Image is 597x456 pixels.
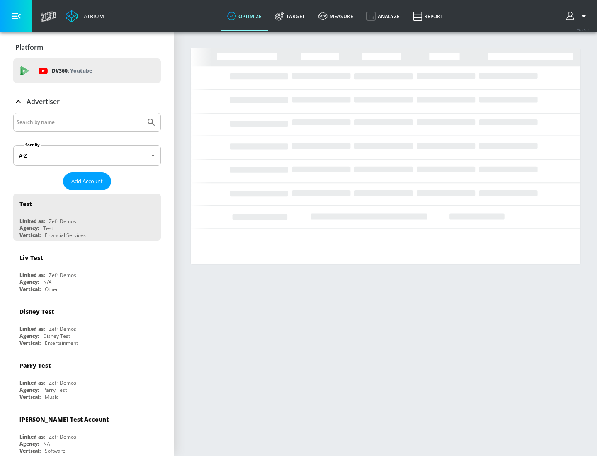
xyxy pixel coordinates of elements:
[49,433,76,440] div: Zefr Demos
[577,27,589,32] span: v 4.28.0
[13,194,161,241] div: TestLinked as:Zefr DemosAgency:TestVertical:Financial Services
[13,58,161,83] div: DV360: Youtube
[19,433,45,440] div: Linked as:
[66,10,104,22] a: Atrium
[19,447,41,454] div: Vertical:
[13,301,161,349] div: Disney TestLinked as:Zefr DemosAgency:Disney TestVertical:Entertainment
[43,440,50,447] div: NA
[19,340,41,347] div: Vertical:
[43,386,67,393] div: Parry Test
[19,440,39,447] div: Agency:
[221,1,268,31] a: optimize
[45,393,58,400] div: Music
[80,12,104,20] div: Atrium
[19,254,43,262] div: Liv Test
[19,379,45,386] div: Linked as:
[43,279,52,286] div: N/A
[19,386,39,393] div: Agency:
[406,1,450,31] a: Report
[19,361,51,369] div: Parry Test
[13,145,161,166] div: A-Z
[70,66,92,75] p: Youtube
[49,325,76,332] div: Zefr Demos
[45,340,78,347] div: Entertainment
[19,332,39,340] div: Agency:
[27,97,60,106] p: Advertiser
[268,1,312,31] a: Target
[19,325,45,332] div: Linked as:
[19,232,41,239] div: Vertical:
[13,90,161,113] div: Advertiser
[19,308,54,315] div: Disney Test
[71,177,103,186] span: Add Account
[19,218,45,225] div: Linked as:
[19,272,45,279] div: Linked as:
[13,36,161,59] div: Platform
[19,225,39,232] div: Agency:
[52,66,92,75] p: DV360:
[17,117,142,128] input: Search by name
[19,393,41,400] div: Vertical:
[49,272,76,279] div: Zefr Demos
[312,1,360,31] a: measure
[19,279,39,286] div: Agency:
[45,232,86,239] div: Financial Services
[13,355,161,403] div: Parry TestLinked as:Zefr DemosAgency:Parry TestVertical:Music
[63,172,111,190] button: Add Account
[19,415,109,423] div: [PERSON_NAME] Test Account
[43,332,70,340] div: Disney Test
[360,1,406,31] a: Analyze
[43,225,53,232] div: Test
[49,379,76,386] div: Zefr Demos
[19,200,32,208] div: Test
[13,247,161,295] div: Liv TestLinked as:Zefr DemosAgency:N/AVertical:Other
[19,286,41,293] div: Vertical:
[24,142,41,148] label: Sort By
[49,218,76,225] div: Zefr Demos
[15,43,43,52] p: Platform
[45,286,58,293] div: Other
[45,447,66,454] div: Software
